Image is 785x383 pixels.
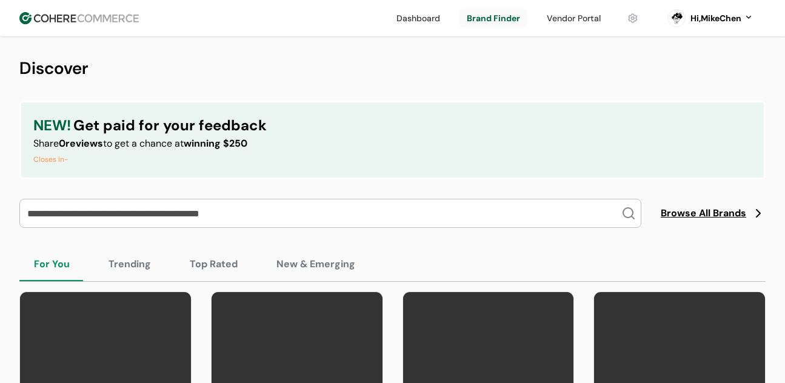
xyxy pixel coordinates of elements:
a: Browse All Brands [661,206,766,221]
span: Discover [19,57,89,79]
div: Hi, MikeChen [690,12,741,25]
button: Trending [94,247,165,281]
span: NEW! [33,115,71,136]
button: For You [19,247,84,281]
button: Hi,MikeChen [690,12,753,25]
div: Closes in - [33,153,267,165]
img: Cohere Logo [19,12,139,24]
span: Share [33,137,59,150]
button: New & Emerging [262,247,370,281]
span: Browse All Brands [661,206,746,221]
span: to get a chance at [103,137,184,150]
span: winning $250 [184,137,247,150]
button: Top Rated [175,247,252,281]
span: Get paid for your feedback [73,115,267,136]
span: 0 reviews [59,137,103,150]
svg: 0 percent [667,9,686,27]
